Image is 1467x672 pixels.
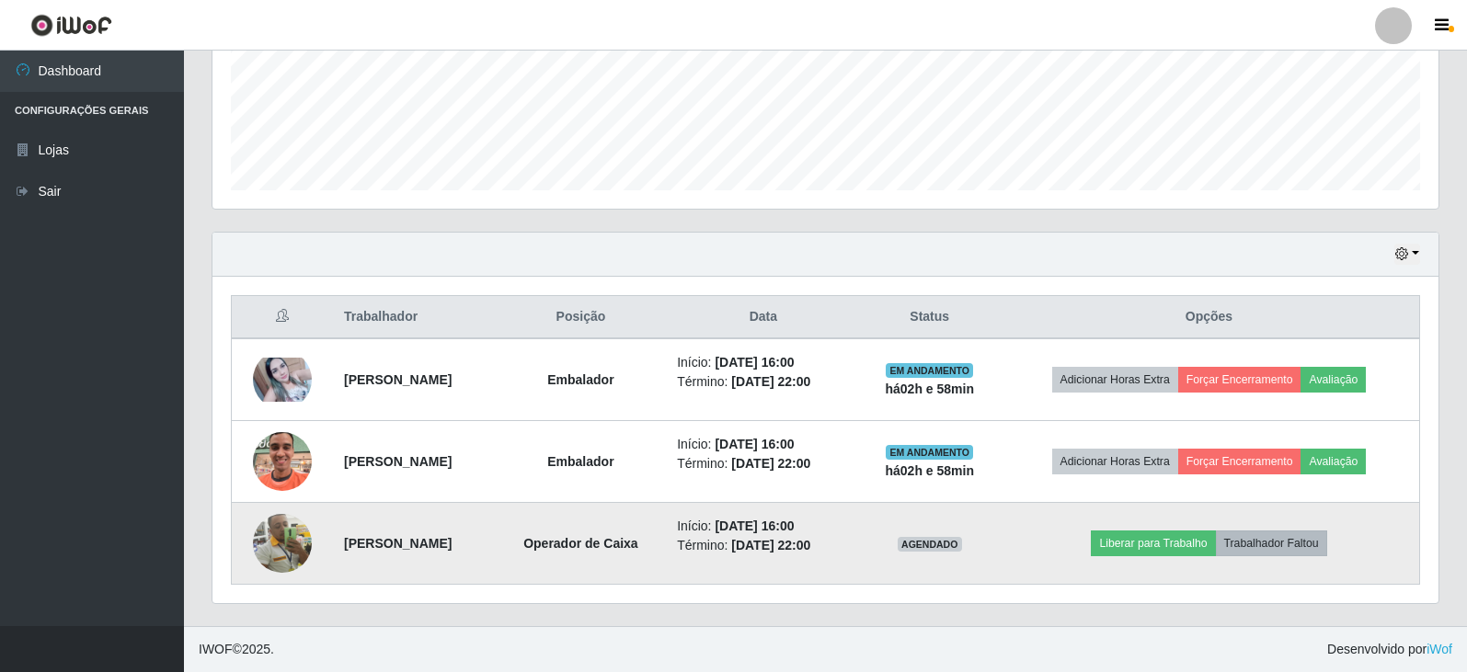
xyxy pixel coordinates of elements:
img: 1752546714957.jpeg [253,409,312,514]
button: Adicionar Horas Extra [1052,449,1178,474]
span: EM ANDAMENTO [886,363,973,378]
th: Opções [999,296,1420,339]
button: Forçar Encerramento [1178,367,1301,393]
strong: Embalador [547,454,613,469]
span: Desenvolvido por [1327,640,1452,659]
span: IWOF [199,642,233,656]
strong: [PERSON_NAME] [344,454,452,469]
th: Posição [496,296,666,339]
strong: há 02 h e 58 min [885,463,974,478]
span: EM ANDAMENTO [886,445,973,460]
img: 1607202884102.jpeg [253,514,312,573]
li: Término: [677,454,849,473]
strong: há 02 h e 58 min [885,382,974,396]
a: iWof [1427,642,1452,656]
button: Avaliação [1301,367,1366,393]
button: Trabalhador Faltou [1216,530,1327,556]
button: Avaliação [1301,449,1366,474]
strong: [PERSON_NAME] [344,536,452,551]
button: Forçar Encerramento [1178,449,1301,474]
li: Início: [677,517,849,536]
li: Término: [677,372,849,392]
strong: [PERSON_NAME] [344,372,452,387]
th: Status [860,296,999,339]
span: © 2025 . [199,640,274,659]
button: Adicionar Horas Extra [1052,367,1178,393]
time: [DATE] 22:00 [731,538,810,552]
button: Liberar para Trabalho [1091,530,1215,556]
li: Término: [677,536,849,555]
strong: Operador de Caixa [523,536,638,551]
time: [DATE] 22:00 [731,456,810,471]
strong: Embalador [547,372,613,387]
th: Trabalhador [333,296,496,339]
time: [DATE] 16:00 [715,437,794,451]
li: Início: [677,353,849,372]
img: CoreUI Logo [30,14,112,37]
time: [DATE] 16:00 [715,518,794,533]
time: [DATE] 22:00 [731,374,810,389]
li: Início: [677,435,849,454]
th: Data [666,296,860,339]
img: 1668045195868.jpeg [253,358,312,402]
time: [DATE] 16:00 [715,355,794,370]
span: AGENDADO [898,537,962,552]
